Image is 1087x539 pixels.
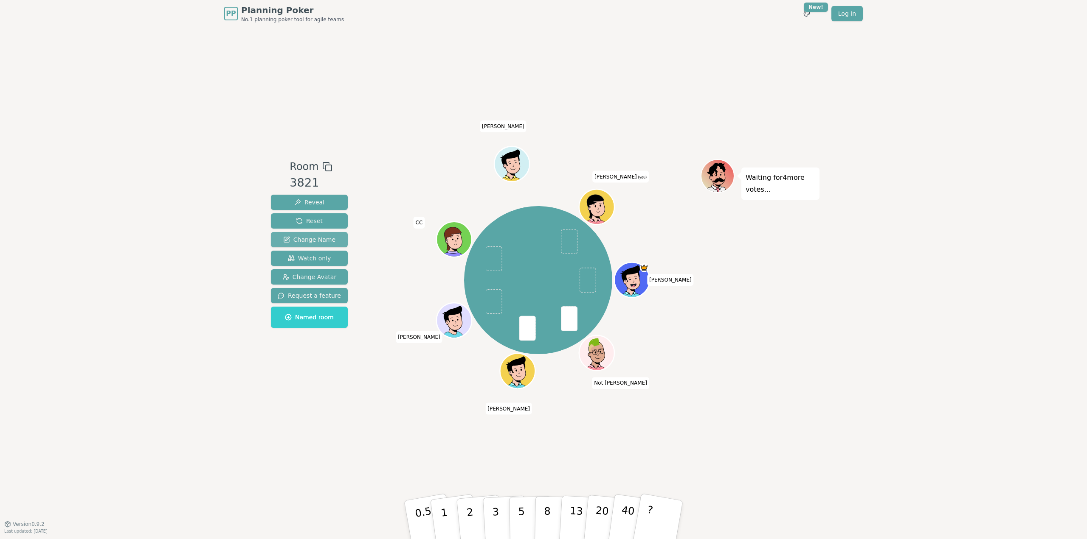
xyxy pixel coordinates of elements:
span: Click to change your name [485,403,532,415]
button: Request a feature [271,288,348,303]
div: New! [804,3,828,12]
span: Planning Poker [241,4,344,16]
span: Click to change your name [592,171,649,183]
span: Request a feature [278,291,341,300]
span: Click to change your name [592,377,649,389]
span: Click to change your name [414,217,425,229]
button: Watch only [271,251,348,266]
a: PPPlanning PokerNo.1 planning poker tool for agile teams [224,4,344,23]
span: Change Name [283,235,335,244]
button: Reset [271,213,348,229]
a: Log in [831,6,863,21]
span: Room [290,159,318,174]
span: Change Avatar [282,273,337,281]
span: Reveal [294,198,324,207]
span: Watch only [288,254,331,263]
button: Change Avatar [271,269,348,285]
span: Last updated: [DATE] [4,529,48,533]
button: Change Name [271,232,348,247]
button: Named room [271,307,348,328]
button: Click to change your avatar [580,190,613,223]
button: Reveal [271,195,348,210]
span: Version 0.9.2 [13,521,45,528]
span: (you) [637,176,647,179]
span: No.1 planning poker tool for agile teams [241,16,344,23]
button: Version0.9.2 [4,521,45,528]
span: Reset [296,217,323,225]
span: Matt is the host [639,263,648,272]
span: PP [226,8,236,19]
span: Click to change your name [480,120,527,132]
div: 3821 [290,174,332,192]
span: Click to change your name [647,274,694,286]
span: Named room [285,313,334,321]
p: Waiting for 4 more votes... [746,172,815,195]
button: New! [799,6,814,21]
span: Click to change your name [396,331,442,343]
